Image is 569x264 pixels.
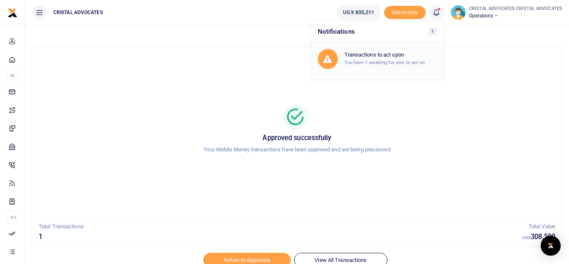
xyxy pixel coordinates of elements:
a: Add money [384,9,426,15]
small: You have 1 awaiting for your to act on [344,59,425,65]
li: Ac [7,210,18,224]
small: UGX [522,235,531,240]
li: Wallet ballance [333,5,384,20]
img: profile-user [451,5,466,20]
small: CRISTAL ADVOCATES CRISTAL ADVOCATES [469,5,563,12]
p: Total Transactions [39,222,522,231]
li: M [7,69,18,82]
span: 1 [428,28,437,35]
a: Transactions to act upon You have 1 awaiting for your to act on [311,42,444,76]
img: logo-small [7,8,17,18]
span: CRISTAL ADVOCATES [50,9,106,16]
h6: Transactions to act upon [344,52,437,58]
h6: Notifications [311,21,444,42]
a: logo-small logo-large logo-large [7,9,17,15]
span: UGX 835,211 [343,8,374,17]
p: Total Value [522,222,555,231]
span: Operations [469,12,563,20]
li: Toup your wallet [384,6,426,20]
p: Your Mobile Money transactions have been approved and are being processed [42,146,552,154]
h5: 308,500 [522,233,555,241]
h5: 1 [39,233,522,241]
span: Add money [384,6,426,20]
h5: Approved successfully [42,134,552,142]
a: UGX 835,211 [337,5,380,20]
div: Open Intercom Messenger [541,236,561,256]
a: profile-user CRISTAL ADVOCATES CRISTAL ADVOCATES Operations [451,5,563,20]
